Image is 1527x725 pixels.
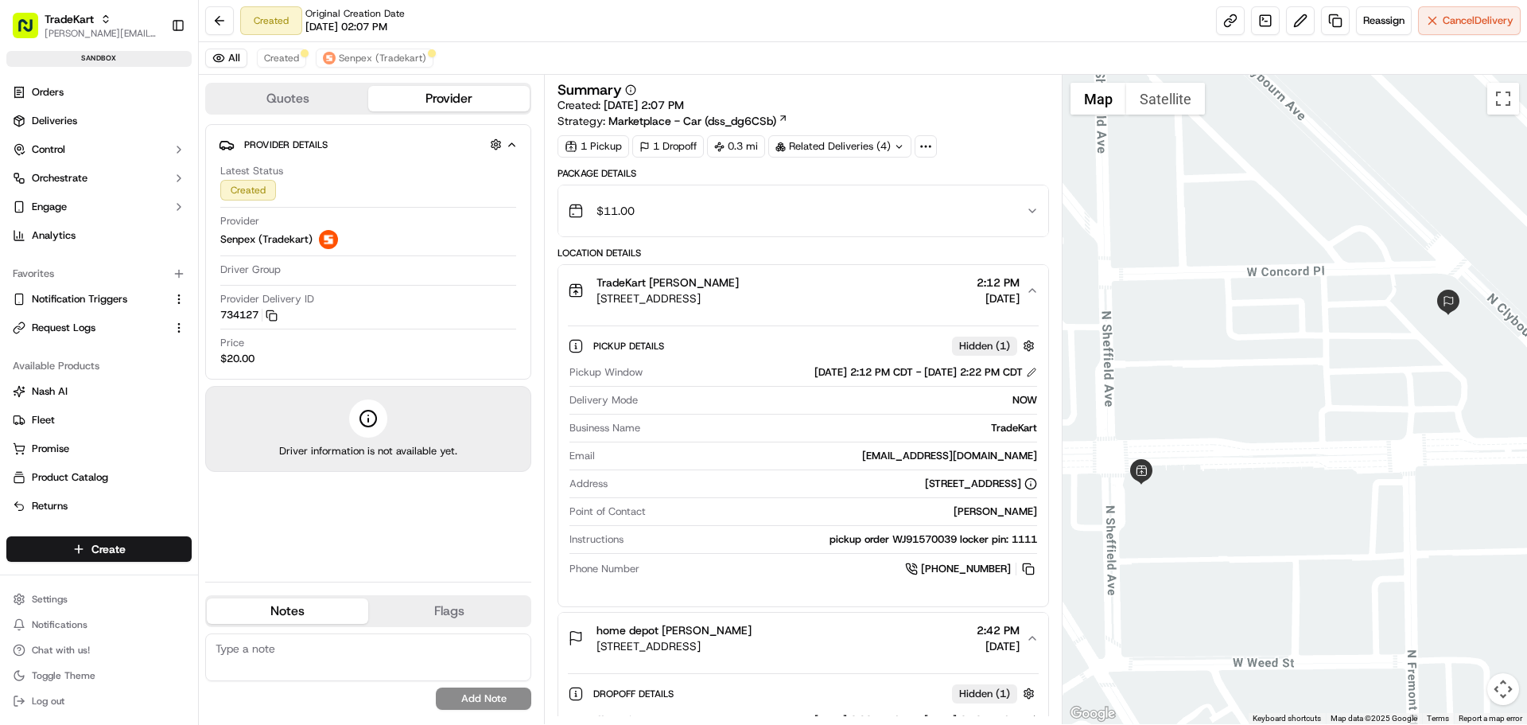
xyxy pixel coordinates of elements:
[6,166,192,191] button: Orchestrate
[558,185,1047,236] button: $11.00
[16,207,107,220] div: Past conversations
[305,20,387,34] span: [DATE] 02:07 PM
[596,622,752,638] span: home depot [PERSON_NAME]
[768,135,911,158] div: Related Deliveries (4)
[32,142,65,157] span: Control
[220,232,313,247] span: Senpex (Tradekart)
[6,108,192,134] a: Deliveries
[16,275,41,300] img: Jeff Sasse
[6,286,192,312] button: Notification Triggers
[32,413,55,427] span: Fleet
[6,614,192,636] button: Notifications
[220,214,259,228] span: Provider
[32,618,87,631] span: Notifications
[558,97,684,113] span: Created:
[959,687,1010,701] span: Hidden ( 1 )
[220,292,314,306] span: Provider Delivery ID
[132,290,138,302] span: •
[925,477,1037,491] div: [STREET_ADDRESS]
[16,152,45,181] img: 1736555255976-a54dd68f-1ca7-489b-9aae-adbdc363a1c4
[32,644,90,657] span: Chat with us!
[16,16,48,48] img: Nash
[32,356,122,372] span: Knowledge Base
[32,200,67,214] span: Engage
[6,536,192,562] button: Create
[13,413,185,427] a: Fleet
[608,113,788,129] a: Marketplace - Car (dss_dg6CSb)
[6,493,192,519] button: Returns
[596,203,635,219] span: $11.00
[6,261,192,286] div: Favorites
[569,532,624,547] span: Instructions
[45,11,94,27] span: TradeKart
[569,365,643,380] span: Pickup Window
[32,292,127,306] span: Notification Triggers
[32,321,95,335] span: Request Logs
[141,290,173,302] span: [DATE]
[593,340,667,353] span: Pickup Details
[368,86,530,111] button: Provider
[220,352,254,366] span: $20.00
[10,349,128,378] a: 📗Knowledge Base
[134,357,147,370] div: 💻
[16,232,41,257] img: Jeff Sasse
[264,52,299,64] span: Created
[6,436,192,462] button: Promise
[112,394,192,407] a: Powered byPylon
[1126,83,1205,115] button: Show satellite imagery
[72,152,261,168] div: Start new chat
[558,83,622,97] h3: Summary
[608,113,776,129] span: Marketplace - Car (dss_dg6CSb)
[33,152,62,181] img: 1755196953914-cd9d9cba-b7f7-46ee-b6f5-75ff69acacf5
[205,49,247,68] button: All
[270,157,289,176] button: Start new chat
[207,86,368,111] button: Quotes
[952,336,1039,356] button: Hidden (1)
[91,541,126,557] span: Create
[558,113,788,129] div: Strategy:
[158,395,192,407] span: Pylon
[132,247,138,259] span: •
[220,263,281,277] span: Driver Group
[569,449,595,463] span: Email
[6,588,192,610] button: Settings
[905,560,1037,578] a: [PHONE_NUMBER]
[6,194,192,220] button: Engage
[569,562,639,576] span: Phone Number
[6,51,192,67] div: sandbox
[207,598,368,624] button: Notes
[6,223,192,248] a: Analytics
[323,52,336,64] img: senpex-logo.png
[977,622,1020,638] span: 2:42 PM
[1331,714,1417,723] span: Map data ©2025 Google
[558,265,1047,316] button: TradeKart [PERSON_NAME][STREET_ADDRESS]2:12 PM[DATE]
[32,171,87,185] span: Orchestrate
[569,421,640,435] span: Business Name
[49,247,129,259] span: [PERSON_NAME]
[6,379,192,404] button: Nash AI
[1487,673,1519,705] button: Map camera controls
[6,690,192,712] button: Log out
[6,315,192,341] button: Request Logs
[558,135,629,158] div: 1 Pickup
[244,138,328,151] span: Provider Details
[13,384,185,399] a: Nash AI
[977,290,1020,306] span: [DATE]
[141,247,173,259] span: [DATE]
[257,49,306,68] button: Created
[977,638,1020,654] span: [DATE]
[6,665,192,687] button: Toggle Theme
[647,421,1036,435] div: TradeKart
[219,131,518,158] button: Provider Details
[16,357,29,370] div: 📗
[558,247,1048,259] div: Location Details
[6,639,192,661] button: Chat with us!
[16,64,289,89] p: Welcome 👋
[1356,6,1412,35] button: Reassign
[32,470,108,485] span: Product Catalog
[593,688,677,700] span: Dropoff Details
[1443,14,1513,28] span: Cancel Delivery
[921,562,1011,576] span: [PHONE_NUMBER]
[339,52,426,64] span: Senpex (Tradekart)
[13,442,185,456] a: Promise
